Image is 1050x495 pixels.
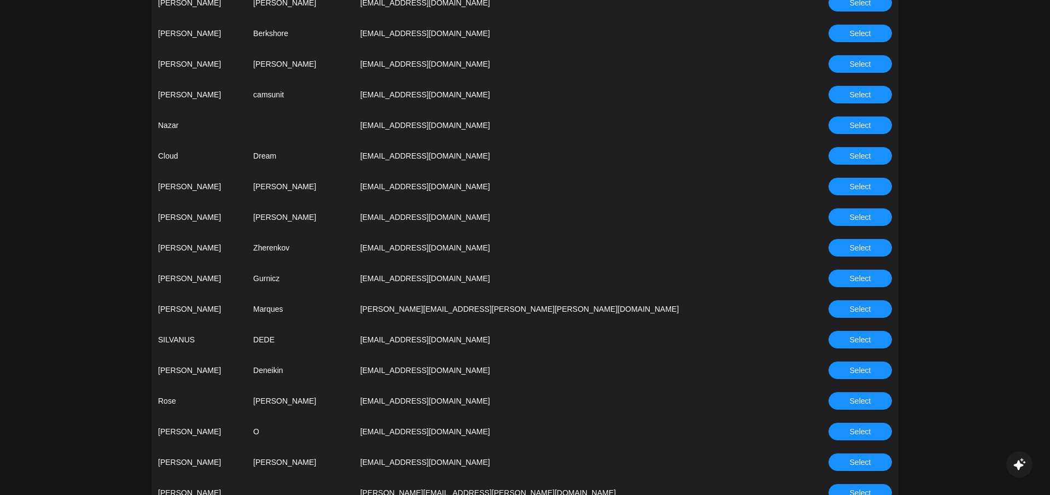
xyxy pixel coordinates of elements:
[151,141,247,171] td: Cloud
[354,386,769,416] td: [EMAIL_ADDRESS][DOMAIN_NAME]
[829,117,892,134] button: Select
[247,171,354,202] td: [PERSON_NAME]
[247,232,354,263] td: Zherenkov
[354,18,769,49] td: [EMAIL_ADDRESS][DOMAIN_NAME]
[829,147,892,165] button: Select
[829,331,892,348] button: Select
[247,202,354,232] td: [PERSON_NAME]
[247,416,354,447] td: O
[354,171,769,202] td: [EMAIL_ADDRESS][DOMAIN_NAME]
[151,355,247,386] td: [PERSON_NAME]
[829,239,892,257] button: Select
[151,263,247,294] td: [PERSON_NAME]
[354,141,769,171] td: [EMAIL_ADDRESS][DOMAIN_NAME]
[151,232,247,263] td: [PERSON_NAME]
[850,89,871,101] span: Select
[829,392,892,410] button: Select
[850,426,871,438] span: Select
[354,79,769,110] td: [EMAIL_ADDRESS][DOMAIN_NAME]
[850,303,871,315] span: Select
[151,294,247,324] td: [PERSON_NAME]
[247,18,354,49] td: Berkshore
[829,300,892,318] button: Select
[829,423,892,440] button: Select
[247,263,354,294] td: Gurnicz
[829,453,892,471] button: Select
[247,386,354,416] td: [PERSON_NAME]
[247,447,354,477] td: [PERSON_NAME]
[151,447,247,477] td: [PERSON_NAME]
[850,180,871,193] span: Select
[850,150,871,162] span: Select
[850,58,871,70] span: Select
[850,272,871,284] span: Select
[151,49,247,79] td: [PERSON_NAME]
[354,416,769,447] td: [EMAIL_ADDRESS][DOMAIN_NAME]
[850,395,871,407] span: Select
[247,324,354,355] td: DEDE
[151,324,247,355] td: SILVANUS
[151,416,247,447] td: [PERSON_NAME]
[354,294,769,324] td: [PERSON_NAME][EMAIL_ADDRESS][PERSON_NAME][PERSON_NAME][DOMAIN_NAME]
[247,355,354,386] td: Deneikin
[850,27,871,39] span: Select
[151,171,247,202] td: [PERSON_NAME]
[354,447,769,477] td: [EMAIL_ADDRESS][DOMAIN_NAME]
[151,18,247,49] td: [PERSON_NAME]
[151,386,247,416] td: Rose
[247,141,354,171] td: Dream
[850,119,871,131] span: Select
[354,110,769,141] td: [EMAIL_ADDRESS][DOMAIN_NAME]
[850,364,871,376] span: Select
[151,202,247,232] td: [PERSON_NAME]
[354,263,769,294] td: [EMAIL_ADDRESS][DOMAIN_NAME]
[850,334,871,346] span: Select
[247,294,354,324] td: Marques
[850,456,871,468] span: Select
[829,270,892,287] button: Select
[354,49,769,79] td: [EMAIL_ADDRESS][DOMAIN_NAME]
[829,208,892,226] button: Select
[354,232,769,263] td: [EMAIL_ADDRESS][DOMAIN_NAME]
[829,25,892,42] button: Select
[151,110,247,141] td: Nazar
[829,55,892,73] button: Select
[354,355,769,386] td: [EMAIL_ADDRESS][DOMAIN_NAME]
[850,211,871,223] span: Select
[829,178,892,195] button: Select
[829,86,892,103] button: Select
[247,79,354,110] td: camsunit
[829,362,892,379] button: Select
[151,79,247,110] td: [PERSON_NAME]
[354,324,769,355] td: [EMAIL_ADDRESS][DOMAIN_NAME]
[354,202,769,232] td: [EMAIL_ADDRESS][DOMAIN_NAME]
[850,242,871,254] span: Select
[247,49,354,79] td: [PERSON_NAME]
